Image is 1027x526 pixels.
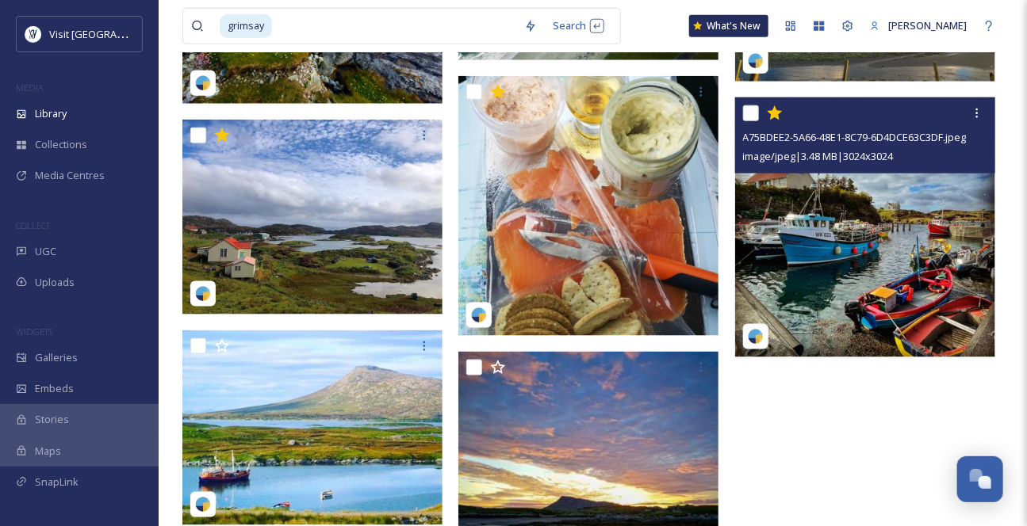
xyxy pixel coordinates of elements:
[957,456,1003,502] button: Open Chat
[862,10,975,41] a: [PERSON_NAME]
[748,53,764,69] img: snapsea-logo.png
[35,244,56,259] span: UGC
[35,106,67,121] span: Library
[25,26,41,42] img: Untitled%20design%20%2897%29.png
[545,10,612,41] div: Search
[16,82,44,93] span: MEDIA
[195,286,211,302] img: snapsea-logo.png
[689,15,768,37] a: What's New
[35,275,75,290] span: Uploads
[16,219,50,231] span: COLLECT
[458,76,719,336] img: gWmt6sI9-1.jpg
[182,330,443,525] img: HJKMFdpX.jpg
[195,497,211,513] img: snapsea-logo.png
[35,137,87,152] span: Collections
[735,97,995,357] img: A75BDEE2-5A66-48E1-8C79-6D4DCE63C3DF.jpeg
[35,350,78,365] span: Galleries
[220,14,272,37] span: grimsay
[35,475,79,490] span: SnapLink
[471,307,487,323] img: snapsea-logo.png
[888,18,967,32] span: [PERSON_NAME]
[748,329,764,345] img: snapsea-logo.png
[16,326,52,337] span: WIDGETS
[35,168,105,183] span: Media Centres
[195,75,211,91] img: snapsea-logo.png
[35,381,74,396] span: Embeds
[182,120,443,314] img: xXAKgJXr.jpg
[743,130,967,144] span: A75BDEE2-5A66-48E1-8C79-6D4DCE63C3DF.jpeg
[35,444,61,459] span: Maps
[49,26,172,41] span: Visit [GEOGRAPHIC_DATA]
[743,149,894,163] span: image/jpeg | 3.48 MB | 3024 x 3024
[35,412,69,427] span: Stories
